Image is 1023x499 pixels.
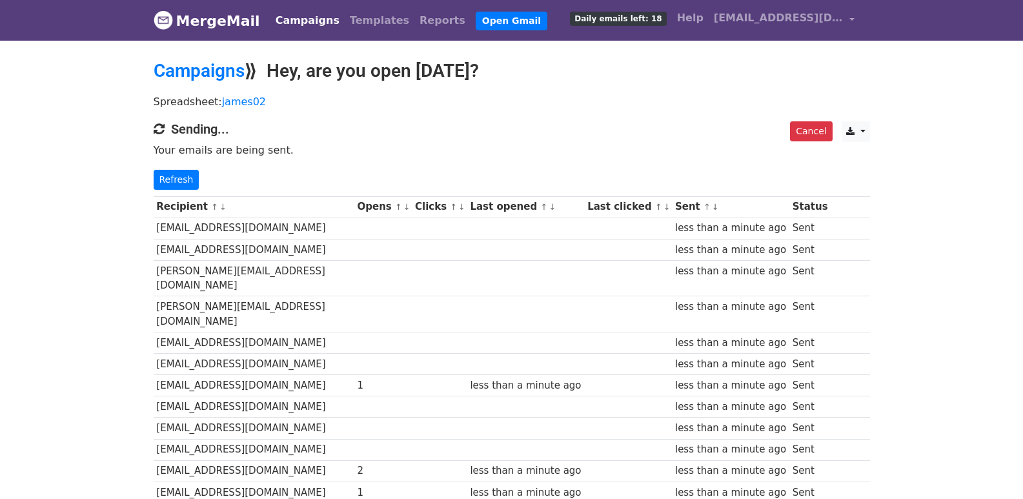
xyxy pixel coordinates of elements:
td: Sent [789,375,831,396]
td: [PERSON_NAME][EMAIL_ADDRESS][DOMAIN_NAME] [154,296,354,332]
div: less than a minute ago [675,442,786,457]
a: ↑ [655,202,662,212]
a: ↑ [704,202,711,212]
div: less than a minute ago [675,221,786,236]
a: Campaigns [270,8,345,34]
span: Daily emails left: 18 [570,12,666,26]
a: MergeMail [154,7,260,34]
td: Sent [789,396,831,418]
td: Sent [789,218,831,239]
a: ↓ [403,202,410,212]
span: [EMAIL_ADDRESS][DOMAIN_NAME] [714,10,843,26]
td: Sent [789,439,831,460]
td: [EMAIL_ADDRESS][DOMAIN_NAME] [154,218,354,239]
a: [EMAIL_ADDRESS][DOMAIN_NAME] [709,5,860,36]
td: [EMAIL_ADDRESS][DOMAIN_NAME] [154,239,354,260]
td: [EMAIL_ADDRESS][DOMAIN_NAME] [154,460,354,482]
div: 2 [357,463,409,478]
a: Daily emails left: 18 [565,5,671,31]
th: Clicks [412,196,467,218]
th: Recipient [154,196,354,218]
a: ↓ [219,202,227,212]
td: [EMAIL_ADDRESS][DOMAIN_NAME] [154,439,354,460]
img: MergeMail logo [154,10,173,30]
div: less than a minute ago [675,463,786,478]
div: less than a minute ago [675,243,786,258]
h4: Sending... [154,121,870,137]
div: less than a minute ago [675,421,786,436]
td: Sent [789,260,831,296]
th: Sent [672,196,789,218]
td: Sent [789,418,831,439]
div: less than a minute ago [470,463,581,478]
a: ↓ [663,202,671,212]
a: Campaigns [154,60,245,81]
td: Sent [789,296,831,332]
div: 1 [357,378,409,393]
a: Refresh [154,170,199,190]
a: Templates [345,8,414,34]
td: [EMAIL_ADDRESS][DOMAIN_NAME] [154,418,354,439]
th: Last opened [467,196,585,218]
td: [EMAIL_ADDRESS][DOMAIN_NAME] [154,332,354,354]
a: Open Gmail [476,12,547,30]
th: Opens [354,196,412,218]
td: Sent [789,354,831,375]
a: ↓ [712,202,719,212]
td: [PERSON_NAME][EMAIL_ADDRESS][DOMAIN_NAME] [154,260,354,296]
p: Spreadsheet: [154,95,870,108]
td: [EMAIL_ADDRESS][DOMAIN_NAME] [154,375,354,396]
div: less than a minute ago [675,264,786,279]
th: Status [789,196,831,218]
td: [EMAIL_ADDRESS][DOMAIN_NAME] [154,396,354,418]
a: ↓ [549,202,556,212]
div: less than a minute ago [675,300,786,314]
a: Help [672,5,709,31]
td: Sent [789,332,831,354]
th: Last clicked [584,196,672,218]
div: less than a minute ago [675,378,786,393]
a: james02 [222,96,266,108]
td: [EMAIL_ADDRESS][DOMAIN_NAME] [154,354,354,375]
td: Sent [789,239,831,260]
a: ↓ [458,202,465,212]
p: Your emails are being sent. [154,143,870,157]
a: ↑ [395,202,402,212]
div: less than a minute ago [675,357,786,372]
a: ↑ [540,202,547,212]
a: Cancel [790,121,832,141]
div: less than a minute ago [675,336,786,351]
div: less than a minute ago [470,378,581,393]
div: less than a minute ago [675,400,786,414]
a: ↑ [450,202,457,212]
td: Sent [789,460,831,482]
a: ↑ [211,202,218,212]
h2: ⟫ Hey, are you open [DATE]? [154,60,870,82]
a: Reports [414,8,471,34]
